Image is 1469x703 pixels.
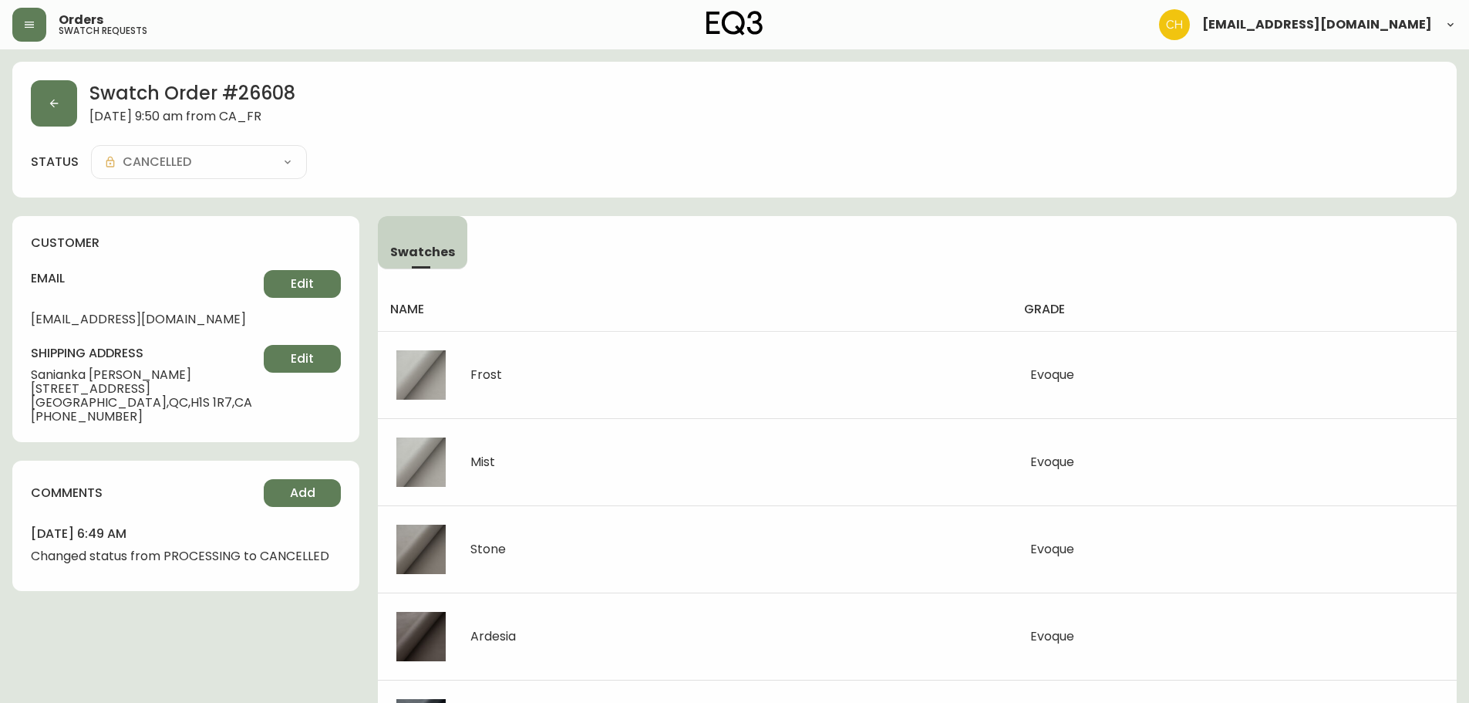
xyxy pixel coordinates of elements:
span: [PHONE_NUMBER] [31,410,264,424]
span: [GEOGRAPHIC_DATA] , QC , H1S 1R7 , CA [31,396,264,410]
span: Sanianka [PERSON_NAME] [31,368,264,382]
span: Evoque [1030,366,1074,384]
img: 44ccabaf-4bef-40d4-bfbf-3340348479e9.jpg-thumb.jpg [396,350,446,400]
span: Edit [291,350,314,367]
h4: shipping address [31,345,264,362]
span: Changed status from PROCESSING to CANCELLED [31,549,341,563]
span: Evoque [1030,627,1074,645]
div: Ardesia [470,630,516,644]
span: Swatches [390,244,455,260]
button: Add [264,479,341,507]
button: Edit [264,270,341,298]
h4: [DATE] 6:49 am [31,526,341,542]
h4: customer [31,235,341,252]
span: Edit [291,275,314,292]
span: [EMAIL_ADDRESS][DOMAIN_NAME] [31,313,264,326]
img: 8363c1ff-3427-4481-bbcf-3dbb33babc07.jpg-thumb.jpg [396,525,446,574]
span: Evoque [1030,540,1074,558]
span: Evoque [1030,453,1074,471]
span: [EMAIL_ADDRESS][DOMAIN_NAME] [1202,19,1432,31]
div: Stone [470,542,506,556]
h4: comments [31,485,103,502]
img: 3d0b81d0-d2dd-4dee-8b41-e6b8ea3b7371.jpg-thumb.jpg [396,438,446,487]
button: Edit [264,345,341,373]
label: status [31,154,79,171]
span: [STREET_ADDRESS] [31,382,264,396]
img: 6288462cea190ebb98a2c2f3c744dd7e [1159,9,1190,40]
div: Mist [470,455,495,469]
h2: Swatch Order # 26608 [89,80,295,110]
h4: name [390,301,999,318]
h5: swatch requests [59,26,147,35]
span: Add [290,485,315,502]
div: Frost [470,368,502,382]
span: [DATE] 9:50 am from CA_FR [89,110,295,127]
span: Orders [59,14,103,26]
img: 2d6416c5-8623-4d38-ab57-6a6bd951bc40.jpg-thumb.jpg [396,612,446,661]
input: Select [123,155,275,170]
img: logo [706,11,763,35]
h4: grade [1024,301,1444,318]
h4: email [31,270,264,287]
